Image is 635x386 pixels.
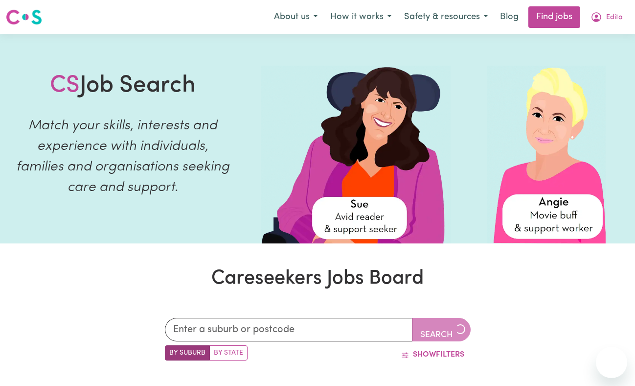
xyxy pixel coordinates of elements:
[12,116,233,198] p: Match your skills, interests and experience with individuals, families and organisations seeking ...
[395,345,471,364] button: ShowFilters
[606,12,623,23] span: Edita
[268,7,324,27] button: About us
[494,6,524,28] a: Blog
[6,6,42,28] a: Careseekers logo
[398,7,494,27] button: Safety & resources
[528,6,580,28] a: Find jobs
[165,345,210,361] label: Search by suburb/post code
[413,351,436,359] span: Show
[50,72,196,100] h1: Job Search
[165,318,412,341] input: Enter a suburb or postcode
[6,8,42,26] img: Careseekers logo
[596,347,627,378] iframe: Button to launch messaging window
[324,7,398,27] button: How it works
[584,7,629,27] button: My Account
[50,74,80,97] span: CS
[209,345,248,361] label: Search by state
